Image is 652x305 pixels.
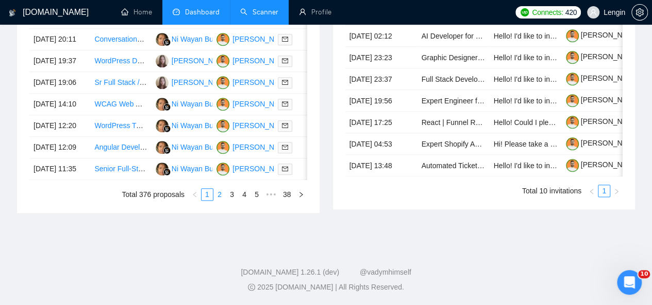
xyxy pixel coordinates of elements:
a: Full Stack Developer ( Laravel+Vue) [422,75,538,83]
li: Next Page [295,188,307,201]
img: c1NLmzrk-0pBZjOo1nLSJnOz0itNHKTdmMHAt8VIsLFzaWqqsJDJtcFyV3OYvrqgu3 [566,159,579,172]
li: Total 10 invitations [522,185,581,197]
a: Conversational AI Plat [94,35,165,43]
a: Senior Full-Stack Developer with AI/LLM Integration Experience [94,165,298,173]
td: [DATE] 02:12 [345,25,417,47]
img: gigradar-bm.png [163,147,171,154]
a: 1 [202,189,213,200]
img: c1NLmzrk-0pBZjOo1nLSJnOz0itNHKTdmMHAt8VIsLFzaWqqsJDJtcFyV3OYvrqgu3 [566,73,579,85]
td: WordPress Developer Needed for Premium B2B Saas Site [90,50,151,72]
img: c1NLmzrk-0pBZjOo1nLSJnOz0itNHKTdmMHAt8VIsLFzaWqqsJDJtcFyV3OYvrqgu3 [566,137,579,150]
a: [PERSON_NAME] [566,96,640,104]
button: right [610,185,623,197]
span: left [192,191,198,198]
a: TM[PERSON_NAME] [216,142,292,151]
a: WCAG Web App Audit [94,100,166,108]
img: c1NLmzrk-0pBZjOo1nLSJnOz0itNHKTdmMHAt8VIsLFzaWqqsJDJtcFyV3OYvrqgu3 [566,29,579,42]
a: 3 [226,189,238,200]
a: Expert Engineer for Low-Latency Parsing [422,97,553,105]
div: [PERSON_NAME] [232,77,292,88]
div: [PERSON_NAME] [232,163,292,174]
li: Next 5 Pages [263,188,279,201]
div: Ni Wayan Budiarti [172,141,229,153]
a: [PERSON_NAME] [566,52,640,61]
span: 420 [565,7,576,18]
img: TM [216,55,229,67]
td: [DATE] 11:35 [29,158,90,180]
li: Next Page [610,185,623,197]
span: ••• [263,188,279,201]
img: gigradar-bm.png [163,125,171,132]
td: [DATE] 13:48 [345,155,417,176]
span: mail [282,36,288,42]
span: Connects: [532,7,563,18]
img: NB [156,55,169,67]
td: Automated Ticket Purchasing Bot Development [417,155,490,176]
img: c1NLmzrk-0pBZjOo1nLSJnOz0itNHKTdmMHAt8VIsLFzaWqqsJDJtcFyV3OYvrqgu3 [566,94,579,107]
div: [PERSON_NAME] [172,55,231,66]
a: NWNi Wayan Budiarti [156,99,229,107]
a: Sr Full Stack / Typescript Engineer [94,78,205,86]
a: WordPress Developer Needed for Premium B2B Saas Site [94,57,282,65]
td: Sr Full Stack / Typescript Engineer [90,72,151,94]
a: homeHome [121,8,152,16]
li: Total 376 proposals [122,188,185,201]
a: TM[PERSON_NAME] [216,56,292,64]
img: TM [216,76,229,89]
td: Expert Engineer for Low-Latency Parsing [417,90,490,112]
td: AI Developer for Roadmap Completion & Avatar Persona Customization [417,25,490,47]
span: left [589,188,595,194]
a: @vadymhimself [360,268,411,276]
div: Ni Wayan Budiarti [172,98,229,110]
td: Conversational AI Plat [90,29,151,50]
a: [DOMAIN_NAME] 1.26.1 (dev) [241,268,339,276]
a: TM[PERSON_NAME] [216,164,292,172]
div: [PERSON_NAME] [232,120,292,131]
a: [PERSON_NAME] [566,160,640,169]
img: NW [156,33,169,46]
iframe: Intercom live chat [617,270,642,295]
a: NWNi Wayan Budiarti [156,142,229,151]
span: mail [282,58,288,64]
td: [DATE] 19:37 [29,50,90,72]
span: copyright [248,283,255,291]
td: [DATE] 04:53 [345,133,417,155]
img: TM [216,141,229,154]
img: logo [9,5,16,21]
li: 3 [226,188,238,201]
span: user [590,9,597,16]
li: 1 [598,185,610,197]
span: mail [282,166,288,172]
div: [PERSON_NAME] [232,141,292,153]
a: TM[PERSON_NAME] [216,121,292,129]
li: Previous Page [586,185,598,197]
img: NW [156,119,169,132]
td: WordPress Tutorial Video Creator for Salient and Elementor Themes [90,115,151,137]
button: left [586,185,598,197]
button: left [189,188,201,201]
td: [DATE] 20:11 [29,29,90,50]
img: TM [216,119,229,132]
a: TM[PERSON_NAME] [216,34,292,43]
td: [DATE] 14:10 [29,94,90,115]
a: WordPress Tutorial Video Creator for Salient and Elementor Themes [94,121,313,130]
td: React | Funnel Recreation [417,112,490,133]
div: 2025 [DOMAIN_NAME] | All Rights Reserved. [8,282,644,293]
td: Angular Developer for Health Application [90,137,151,158]
a: NWNi Wayan Budiarti [156,121,229,129]
td: [DATE] 12:09 [29,137,90,158]
td: [DATE] 19:06 [29,72,90,94]
img: gigradar-bm.png [163,39,171,46]
span: mail [282,79,288,85]
div: [PERSON_NAME] [232,33,292,45]
a: searchScanner [240,8,278,16]
span: mail [282,122,288,129]
div: [PERSON_NAME] [232,55,292,66]
div: [PERSON_NAME] [232,98,292,110]
td: Senior Full-Stack Developer with AI/LLM Integration Experience [90,158,151,180]
img: NW [156,163,169,175]
img: NW [156,98,169,111]
div: Ni Wayan Budiarti [172,33,229,45]
img: TM [216,98,229,111]
li: 2 [213,188,226,201]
